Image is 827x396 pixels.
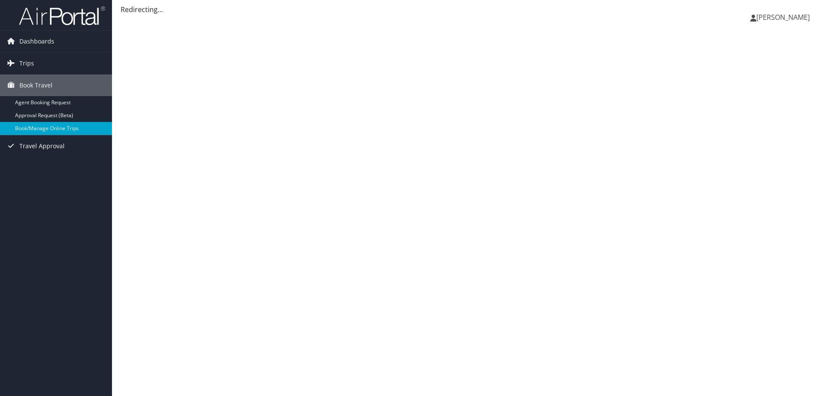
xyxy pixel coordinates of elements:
[19,6,105,26] img: airportal-logo.png
[19,75,53,96] span: Book Travel
[19,53,34,74] span: Trips
[19,31,54,52] span: Dashboards
[750,4,818,30] a: [PERSON_NAME]
[756,12,810,22] span: [PERSON_NAME]
[19,135,65,157] span: Travel Approval
[121,4,818,15] div: Redirecting...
